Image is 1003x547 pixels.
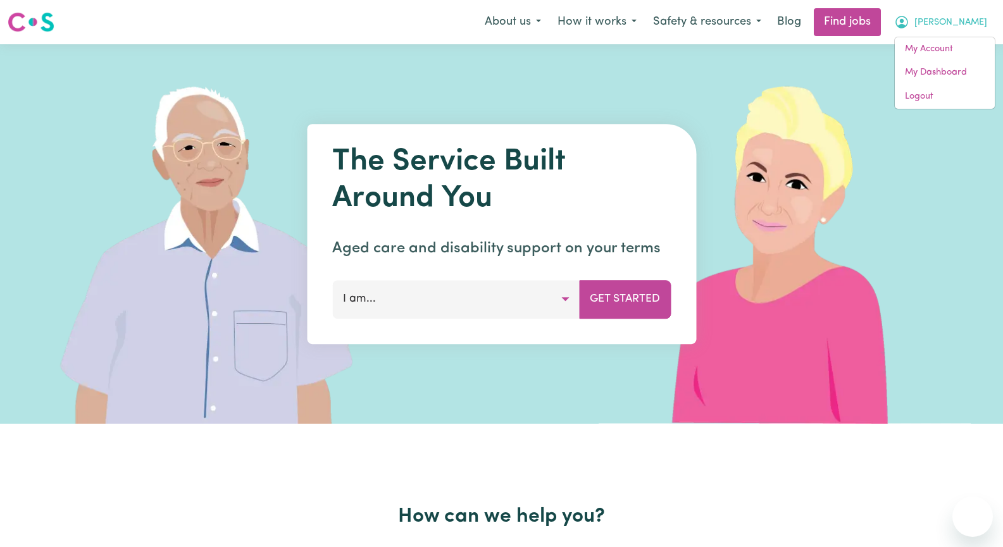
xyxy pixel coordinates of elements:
[895,61,995,85] a: My Dashboard
[769,8,809,36] a: Blog
[8,8,54,37] a: Careseekers logo
[894,37,995,109] div: My Account
[8,11,54,34] img: Careseekers logo
[895,85,995,109] a: Logout
[332,280,580,318] button: I am...
[952,496,993,537] iframe: Button to launch messaging window
[549,9,645,35] button: How it works
[645,9,769,35] button: Safety & resources
[814,8,881,36] a: Find jobs
[914,16,987,30] span: [PERSON_NAME]
[332,144,671,217] h1: The Service Built Around You
[477,9,549,35] button: About us
[92,505,912,529] h2: How can we help you?
[332,237,671,260] p: Aged care and disability support on your terms
[886,9,995,35] button: My Account
[579,280,671,318] button: Get Started
[895,37,995,61] a: My Account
